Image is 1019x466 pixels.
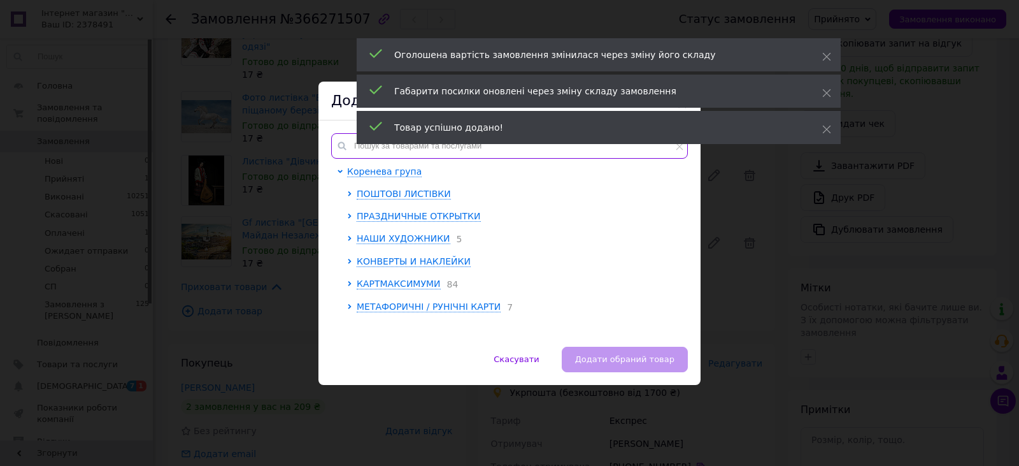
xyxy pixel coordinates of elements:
span: Скасувати [494,354,539,364]
span: ПОШТОВІ ЛИСТІВКИ [357,189,451,199]
div: Товар успішно додано! [394,121,790,134]
span: 84 [441,279,459,289]
span: Коренева група [347,166,422,177]
button: Скасувати [480,347,552,372]
span: МЕТАФОРИЧНІ / РУНІЧНІ КАРТИ [357,302,501,312]
div: Додавання товару або послуги [318,82,701,120]
span: КОНВЕРТЫ И НАКЛЕЙКИ [357,256,471,266]
span: КАРТМАКСИМУМИ [357,279,441,289]
input: Пошук за товарами та послугами [331,133,688,159]
span: 7 [501,302,513,312]
div: Оголошена вартість замовлення змінилася через зміну його складу [394,48,790,61]
div: Габарити посилки оновлені через зміну складу замовлення [394,85,790,98]
span: ПРАЗДНИЧНЫЕ ОТКРЫТКИ [357,211,481,221]
span: 5 [450,234,462,244]
span: НАШИ ХУДОЖНИКИ [357,233,450,244]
